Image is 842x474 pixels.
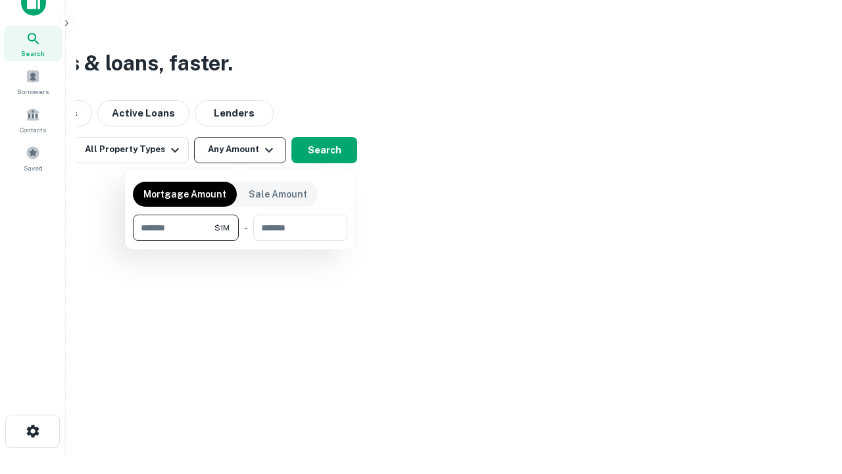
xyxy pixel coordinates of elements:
[143,187,226,201] p: Mortgage Amount
[214,222,230,234] span: $1M
[776,327,842,390] iframe: Chat Widget
[249,187,307,201] p: Sale Amount
[244,215,248,241] div: -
